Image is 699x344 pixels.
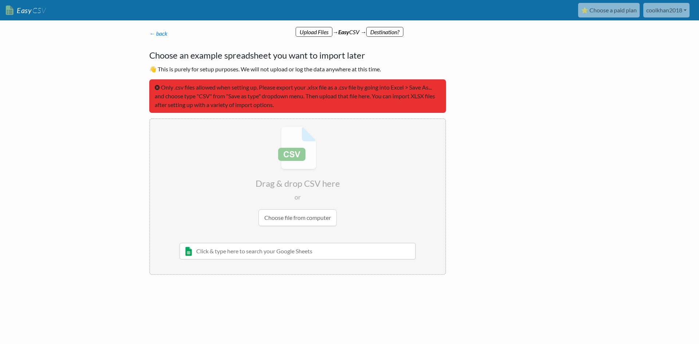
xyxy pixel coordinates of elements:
span: Only .csv files allowed when setting up. Please export your .xlsx file as a .csv file by going in... [155,84,435,108]
a: ← back [149,30,167,37]
iframe: Drift Widget Chat Controller [663,308,690,335]
h4: Choose an example spreadsheet you want to import later [149,49,446,62]
input: Click & type here to search your Google Sheets [179,243,416,260]
div: → CSV → [142,20,557,36]
p: 👋 This is purely for setup purposes. We will not upload or log the data anywhere at this time. [149,65,446,74]
a: ⭐ Choose a paid plan [578,3,640,17]
a: EasyCSV [6,3,46,18]
a: coolkhan2018 [643,3,690,17]
span: CSV [32,6,46,15]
